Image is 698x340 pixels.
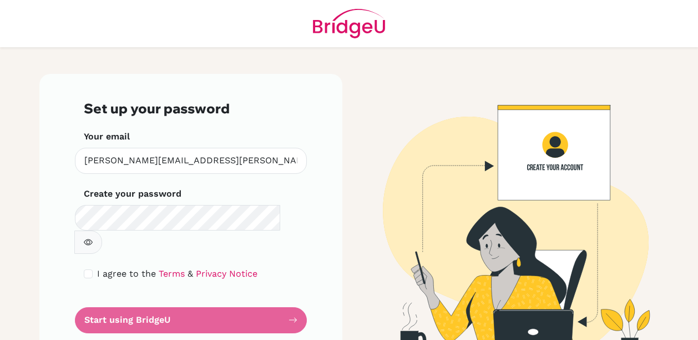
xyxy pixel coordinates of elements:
span: & [188,268,193,279]
span: I agree to the [97,268,156,279]
label: Your email [84,130,130,143]
a: Privacy Notice [196,268,257,279]
input: Insert your email* [75,148,307,174]
h3: Set up your password [84,101,298,117]
label: Create your password [84,187,181,201]
a: Terms [159,268,185,279]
